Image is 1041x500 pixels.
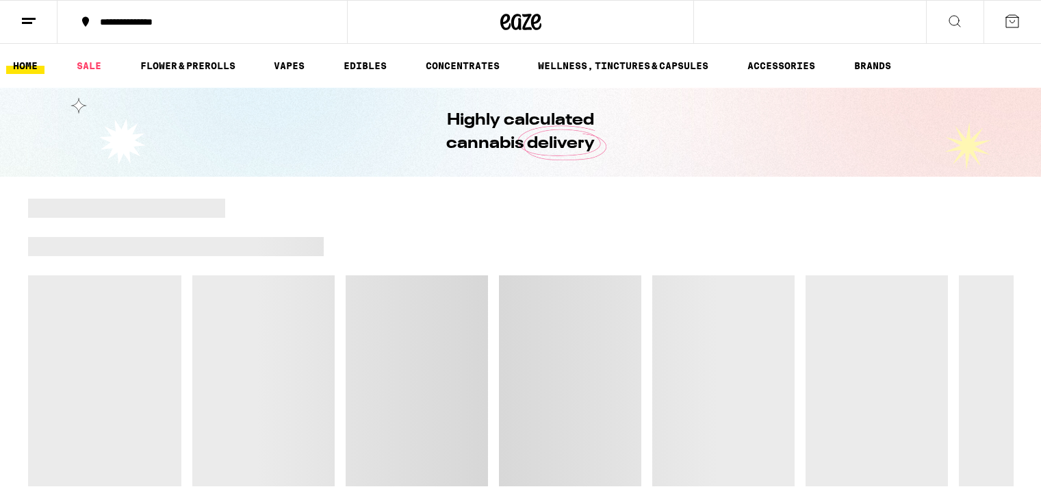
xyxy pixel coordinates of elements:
h1: Highly calculated cannabis delivery [408,109,634,155]
a: CONCENTRATES [419,58,506,74]
a: VAPES [267,58,311,74]
a: FLOWER & PREROLLS [133,58,242,74]
a: WELLNESS, TINCTURES & CAPSULES [531,58,715,74]
a: SALE [70,58,108,74]
a: HOME [6,58,44,74]
a: BRANDS [847,58,898,74]
a: EDIBLES [337,58,394,74]
a: ACCESSORIES [741,58,822,74]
